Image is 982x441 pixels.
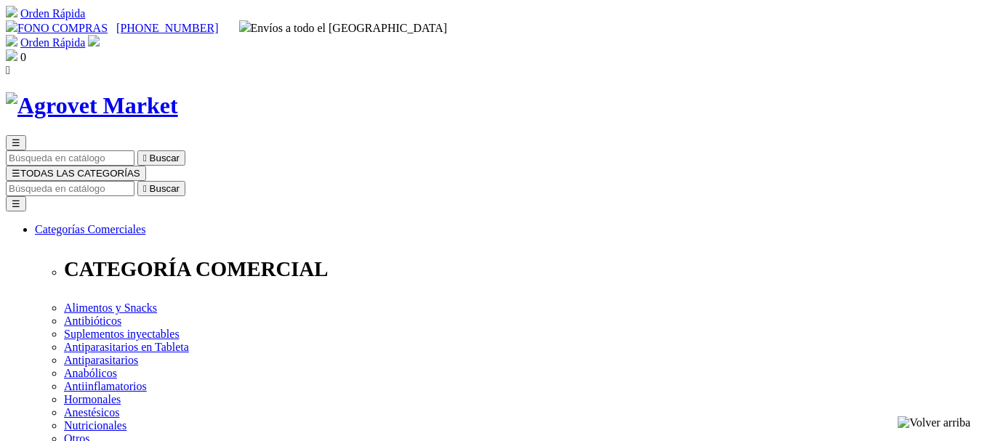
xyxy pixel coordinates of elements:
[64,341,189,353] a: Antiparasitarios en Tableta
[239,22,448,34] span: Envíos a todo el [GEOGRAPHIC_DATA]
[20,36,85,49] a: Orden Rápida
[6,6,17,17] img: shopping-cart.svg
[137,150,185,166] button:  Buscar
[64,302,157,314] a: Alimentos y Snacks
[64,419,126,432] a: Nutricionales
[88,35,100,46] img: user.svg
[64,354,138,366] a: Antiparasitarios
[64,315,121,327] a: Antibióticos
[20,51,26,63] span: 0
[6,196,26,211] button: ☰
[150,153,180,163] span: Buscar
[6,181,134,196] input: Buscar
[6,166,146,181] button: ☰TODAS LAS CATEGORÍAS
[88,36,100,49] a: Acceda a su cuenta de cliente
[12,137,20,148] span: ☰
[137,181,185,196] button:  Buscar
[35,223,145,235] a: Categorías Comerciales
[6,49,17,61] img: shopping-bag.svg
[143,183,147,194] i: 
[143,153,147,163] i: 
[64,380,147,392] a: Antiinflamatorios
[6,22,108,34] a: FONO COMPRAS
[64,367,117,379] a: Anabólicos
[12,168,20,179] span: ☰
[64,328,180,340] a: Suplementos inyectables
[6,20,17,32] img: phone.svg
[239,20,251,32] img: delivery-truck.svg
[6,92,178,119] img: Agrovet Market
[20,7,85,20] a: Orden Rápida
[116,22,218,34] a: [PHONE_NUMBER]
[64,257,976,281] p: CATEGORÍA COMERCIAL
[6,135,26,150] button: ☰
[150,183,180,194] span: Buscar
[6,64,10,76] i: 
[64,406,119,418] a: Anestésicos
[64,393,121,405] a: Hormonales
[898,416,970,429] img: Volver arriba
[6,35,17,46] img: shopping-cart.svg
[6,150,134,166] input: Buscar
